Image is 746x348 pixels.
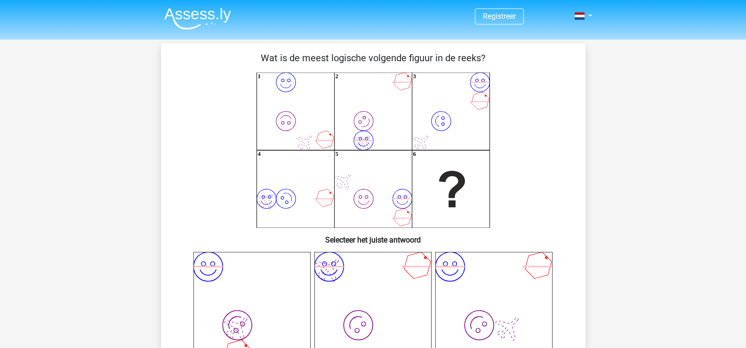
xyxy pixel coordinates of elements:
[164,8,231,30] img: Assessly
[257,73,260,80] text: 1
[257,151,260,158] text: 4
[413,73,416,80] text: 3
[335,151,338,158] text: 5
[176,51,570,65] p: Wat is de meest logische volgende figuur in de reeks?
[176,228,570,244] h6: Selecteer het juiste antwoord
[483,12,516,21] a: Registreer
[335,73,338,80] text: 2
[413,151,416,158] text: 6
